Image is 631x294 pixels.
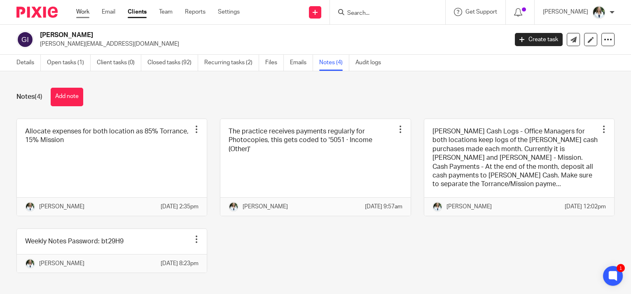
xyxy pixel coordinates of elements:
[51,88,83,106] button: Add note
[25,259,35,268] img: Robynn%20Maedl%20-%202025.JPG
[16,55,41,71] a: Details
[355,55,387,71] a: Audit logs
[592,6,605,19] img: Robynn%20Maedl%20-%202025.JPG
[97,55,141,71] a: Client tasks (0)
[161,203,199,211] p: [DATE] 2:35pm
[218,8,240,16] a: Settings
[204,55,259,71] a: Recurring tasks (2)
[102,8,115,16] a: Email
[346,10,421,17] input: Search
[243,203,288,211] p: [PERSON_NAME]
[365,203,402,211] p: [DATE] 9:57am
[159,8,173,16] a: Team
[16,31,34,48] img: svg%3E
[617,264,625,272] div: 1
[229,202,238,212] img: Robynn%20Maedl%20-%202025.JPG
[47,55,91,71] a: Open tasks (1)
[25,202,35,212] img: Robynn%20Maedl%20-%202025.JPG
[39,203,84,211] p: [PERSON_NAME]
[128,8,147,16] a: Clients
[35,93,42,100] span: (4)
[40,31,410,40] h2: [PERSON_NAME]
[39,259,84,268] p: [PERSON_NAME]
[565,203,606,211] p: [DATE] 12:02pm
[147,55,198,71] a: Closed tasks (92)
[543,8,588,16] p: [PERSON_NAME]
[76,8,89,16] a: Work
[446,203,492,211] p: [PERSON_NAME]
[16,93,42,101] h1: Notes
[465,9,497,15] span: Get Support
[265,55,284,71] a: Files
[515,33,563,46] a: Create task
[185,8,206,16] a: Reports
[40,40,502,48] p: [PERSON_NAME][EMAIL_ADDRESS][DOMAIN_NAME]
[161,259,199,268] p: [DATE] 8:23pm
[290,55,313,71] a: Emails
[16,7,58,18] img: Pixie
[432,202,442,212] img: Robynn%20Maedl%20-%202025.JPG
[319,55,349,71] a: Notes (4)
